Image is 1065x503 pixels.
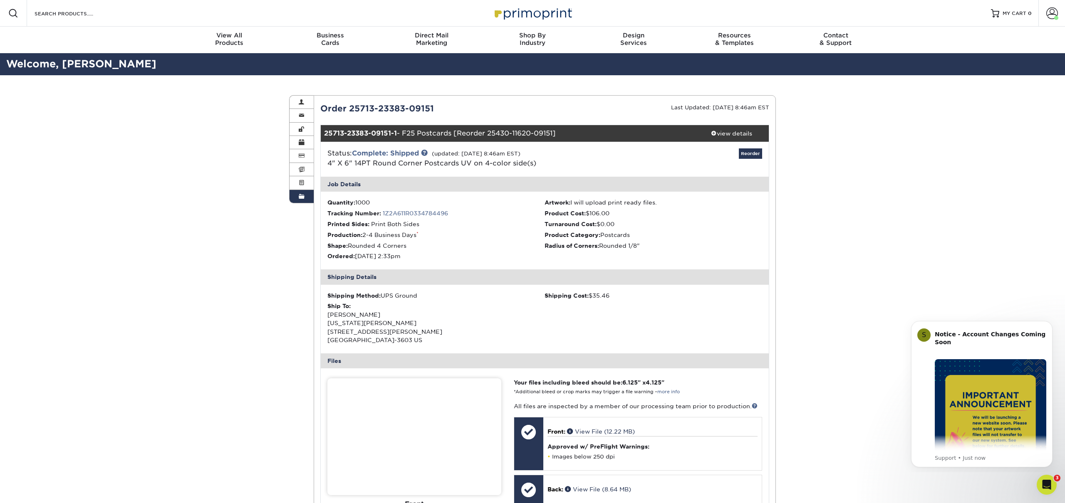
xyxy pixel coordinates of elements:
[545,209,762,217] li: $106.00
[321,177,769,192] div: Job Details
[1054,475,1060,481] span: 3
[327,292,381,299] strong: Shipping Method:
[545,231,762,239] li: Postcards
[179,32,280,47] div: Products
[514,402,762,410] p: All files are inspected by a member of our processing team prior to production.
[567,428,635,435] a: View File (12.22 MB)
[482,32,583,39] span: Shop By
[482,32,583,47] div: Industry
[324,129,397,137] strong: 25713-23383-09151-1
[34,8,115,18] input: SEARCH PRODUCTS.....
[785,32,886,47] div: & Support
[381,32,482,39] span: Direct Mail
[327,242,348,249] strong: Shape:
[280,27,381,53] a: BusinessCards
[545,198,762,207] li: I will upload print ready files.
[432,150,520,157] small: (updated: [DATE] 8:46am EST)
[583,32,684,47] div: Services
[547,453,758,460] li: Images below 250 dpi
[547,486,563,493] span: Back:
[491,4,574,22] img: Primoprint
[583,32,684,39] span: Design
[327,199,355,206] strong: Quantity:
[327,232,362,238] strong: Production:
[545,220,762,228] li: $0.00
[327,242,545,250] li: Rounded 4 Corners
[327,303,351,309] strong: Ship To:
[280,32,381,47] div: Cards
[327,253,355,259] strong: Ordered:
[547,428,565,435] span: Front:
[583,27,684,53] a: DesignServices
[785,32,886,39] span: Contact
[327,221,369,227] strong: Printed Sides:
[545,210,586,217] strong: Product Cost:
[381,32,482,47] div: Marketing
[381,27,482,53] a: Direct MailMarketing
[547,443,758,450] h4: Approved w/ PreFlight Warnings:
[545,232,600,238] strong: Product Category:
[1037,475,1057,495] iframe: Intercom live chat
[327,291,545,300] div: UPS Ground
[179,27,280,53] a: View AllProducts
[899,313,1065,472] iframe: Intercom notifications message
[545,242,599,249] strong: Radius of Corners:
[327,198,545,207] li: 1000
[371,221,419,227] span: Print Both Sides
[352,149,419,157] a: Complete: Shipped
[280,32,381,39] span: Business
[657,389,680,395] a: more info
[694,129,769,138] div: view details
[321,353,769,368] div: Files
[1028,10,1032,16] span: 0
[739,148,762,159] a: Reorder
[321,269,769,284] div: Shipping Details
[327,252,545,260] li: [DATE] 2:33pm
[327,159,536,167] span: 4" X 6" 14PT Round Corner Postcards UV on 4-color side(s)
[1003,10,1026,17] span: MY CART
[684,32,785,39] span: Resources
[646,379,661,386] span: 4.125
[314,102,545,115] div: Order 25713-23383-09151
[545,221,597,227] strong: Turnaround Cost:
[545,199,570,206] strong: Artwork:
[565,486,631,493] a: View File (8.64 MB)
[545,291,762,300] div: $35.46
[671,104,769,111] small: Last Updated: [DATE] 8:46am EST
[545,292,589,299] strong: Shipping Cost:
[622,379,638,386] span: 6.125
[321,125,694,142] div: - F25 Postcards [Reorder 25430-11620-09151]
[514,389,680,395] small: *Additional bleed or crop marks may trigger a file warning –
[684,32,785,47] div: & Templates
[514,379,664,386] strong: Your files including bleed should be: " x "
[383,210,448,217] a: 1Z2A611R0334784496
[327,210,381,217] strong: Tracking Number:
[321,148,619,168] div: Status:
[694,125,769,142] a: view details
[684,27,785,53] a: Resources& Templates
[785,27,886,53] a: Contact& Support
[327,231,545,239] li: 2-4 Business Days
[179,32,280,39] span: View All
[327,302,545,344] div: [PERSON_NAME] [US_STATE][PERSON_NAME] [STREET_ADDRESS][PERSON_NAME] [GEOGRAPHIC_DATA]-3603 US
[545,242,762,250] li: Rounded 1/8"
[482,27,583,53] a: Shop ByIndustry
